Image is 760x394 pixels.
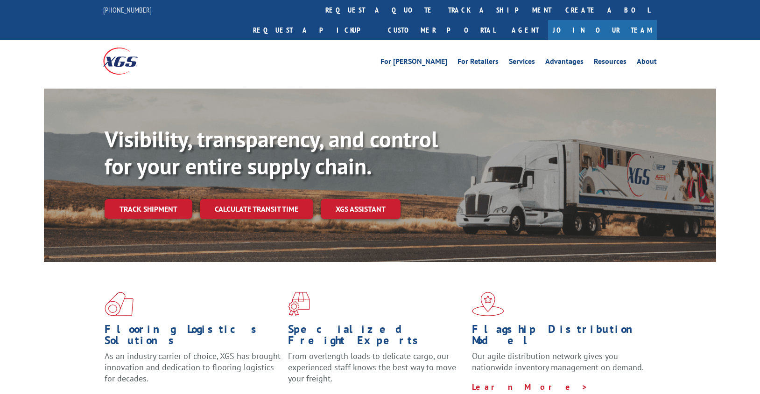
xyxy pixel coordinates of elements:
a: About [637,58,657,68]
b: Visibility, transparency, and control for your entire supply chain. [105,124,438,180]
img: xgs-icon-flagship-distribution-model-red [472,292,504,316]
a: Advantages [545,58,584,68]
a: Resources [594,58,626,68]
a: Track shipment [105,199,192,219]
h1: Flagship Distribution Model [472,324,648,351]
a: [PHONE_NUMBER] [103,5,152,14]
h1: Specialized Freight Experts [288,324,464,351]
a: Calculate transit time [200,199,313,219]
h1: Flooring Logistics Solutions [105,324,281,351]
a: For [PERSON_NAME] [380,58,447,68]
span: Our agile distribution network gives you nationwide inventory management on demand. [472,351,644,373]
a: For Retailers [457,58,499,68]
a: Agent [502,20,548,40]
a: Services [509,58,535,68]
a: XGS ASSISTANT [321,199,401,219]
p: From overlength loads to delicate cargo, our experienced staff knows the best way to move your fr... [288,351,464,392]
span: As an industry carrier of choice, XGS has brought innovation and dedication to flooring logistics... [105,351,281,384]
a: Learn More > [472,381,588,392]
a: Customer Portal [381,20,502,40]
img: xgs-icon-total-supply-chain-intelligence-red [105,292,134,316]
a: Request a pickup [246,20,381,40]
img: xgs-icon-focused-on-flooring-red [288,292,310,316]
a: Join Our Team [548,20,657,40]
